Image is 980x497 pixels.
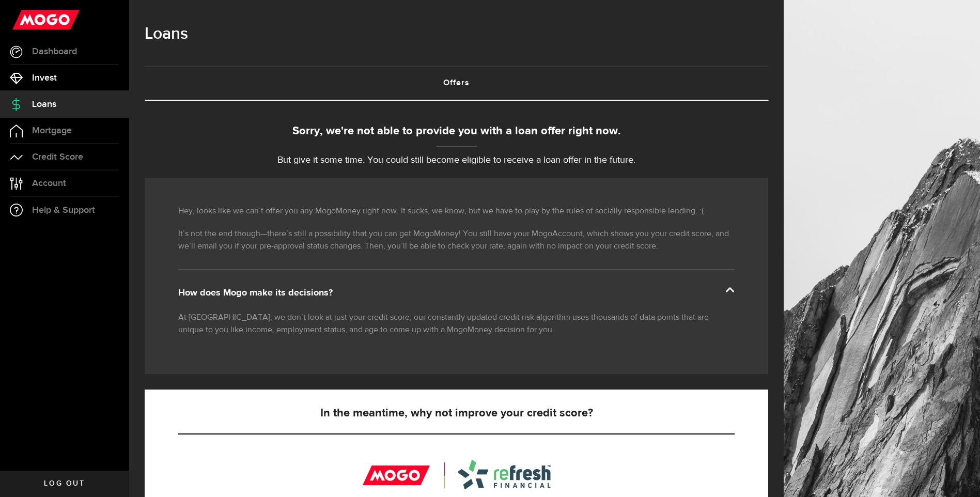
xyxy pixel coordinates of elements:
span: Dashboard [32,47,77,56]
span: Help & Support [32,206,95,215]
h5: In the meantime, why not improve your credit score? [178,407,735,420]
span: Credit Score [32,152,83,162]
p: At [GEOGRAPHIC_DATA], we don’t look at just your credit score; our constantly updated credit risk... [178,312,735,336]
h1: Loans [145,21,768,48]
div: Sorry, we're not able to provide you with a loan offer right now. [145,123,768,140]
div: How does Mogo make its decisions? [178,287,735,299]
a: Offers [145,67,768,100]
p: But give it some time. You could still become eligible to receive a loan offer in the future. [145,153,768,167]
span: Loans [32,100,56,109]
p: Hey, looks like we can’t offer you any MogoMoney right now. It sucks, we know, but we have to pla... [178,205,735,218]
p: It’s not the end though—there’s still a possibility that you can get MogoMoney! You still have yo... [178,228,735,253]
span: Account [32,179,66,188]
span: Invest [32,73,57,83]
ul: Tabs Navigation [145,66,768,101]
span: Mortgage [32,126,72,135]
span: Log out [44,480,85,487]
